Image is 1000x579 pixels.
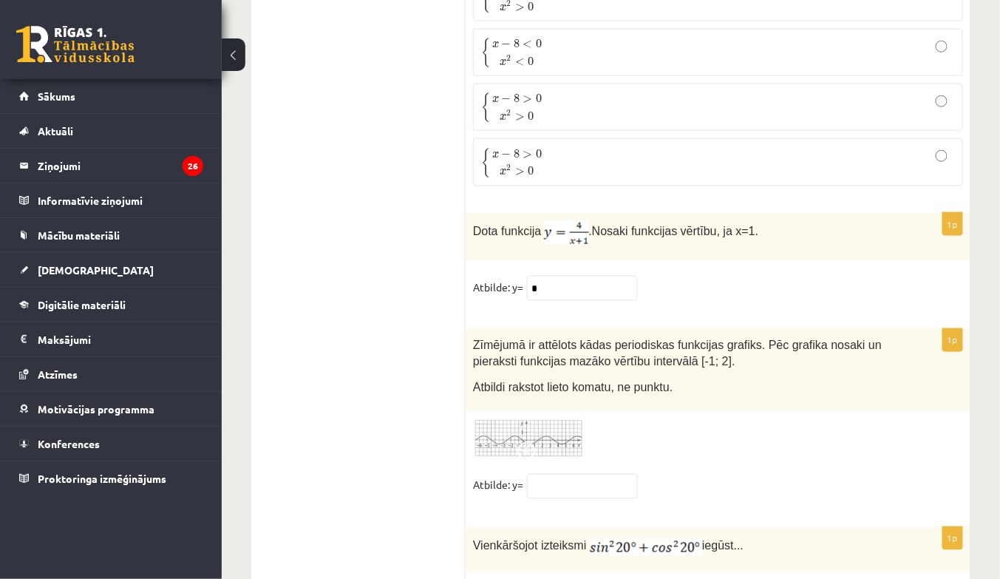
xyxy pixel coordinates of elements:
[38,322,203,356] legend: Maksājumi
[500,59,507,66] span: x
[589,225,592,237] span: .
[19,218,203,252] a: Mācību materiāli
[501,95,511,104] span: −
[536,149,542,158] span: 0
[590,539,702,556] img: GaZszqxwjqQAAAABJRU5ErkJggg==
[38,472,166,485] span: Proktoringa izmēģinājums
[19,183,203,217] a: Informatīvie ziņojumi
[473,474,523,496] p: Atbilde: y=
[500,169,507,175] span: x
[523,41,533,48] span: <
[38,124,73,138] span: Aktuāli
[481,92,490,122] span: {
[38,263,154,277] span: [DEMOGRAPHIC_DATA]
[19,114,203,148] a: Aktuāli
[473,540,587,552] span: Vienkāršojot izteiksmi
[500,114,507,121] span: x
[500,4,507,11] span: x
[19,461,203,495] a: Proktoringa izmēģinājums
[38,437,100,450] span: Konferences
[473,419,584,459] img: 1.png
[523,150,533,158] span: >
[38,89,75,103] span: Sākums
[473,382,673,394] span: Atbildi rakstot lieto komatu, ne punktu.
[492,96,499,103] span: x
[492,41,499,48] span: x
[515,58,525,66] span: <
[528,2,534,11] span: 0
[523,95,533,103] span: >
[515,113,525,121] span: >
[507,55,511,62] span: 2
[942,526,963,550] p: 1p
[536,94,542,103] span: 0
[19,79,203,113] a: Sākums
[544,220,589,245] img: AQu9O3Pfbz4EAAAAAElFTkSuQmCC
[16,26,135,63] a: Rīgas 1. Tālmācības vidusskola
[592,225,758,237] span: Nosaki funkcijas vērtību, ja x=1.
[38,183,203,217] legend: Informatīvie ziņojumi
[528,57,534,66] span: 0
[515,168,525,175] span: >
[38,298,126,311] span: Digitālie materiāli
[501,149,511,158] span: −
[38,402,154,416] span: Motivācijas programma
[19,253,203,287] a: [DEMOGRAPHIC_DATA]
[19,288,203,322] a: Digitālie materiāli
[942,328,963,352] p: 1p
[38,149,203,183] legend: Ziņojumi
[507,110,511,117] span: 2
[19,392,203,426] a: Motivācijas programma
[38,368,78,381] span: Atzīmes
[19,427,203,461] a: Konferences
[19,357,203,391] a: Atzīmes
[514,39,520,48] span: 8
[528,112,534,121] span: 0
[473,276,523,298] p: Atbilde: y=
[38,228,120,242] span: Mācību materiāli
[183,156,203,176] i: 26
[501,40,511,49] span: −
[515,4,525,11] span: >
[481,148,490,177] span: {
[492,151,499,158] span: x
[473,225,542,237] span: Dota funkcija
[19,149,203,183] a: Ziņojumi26
[536,39,542,48] span: 0
[473,339,882,369] span: Zīmējumā ir attēlots kādas periodiskas funkcijas grafiks. Pēc grafika nosaki un pieraksti funkcij...
[19,322,203,356] a: Maksājumi
[514,94,520,103] span: 8
[528,166,534,175] span: 0
[702,540,744,552] span: iegūst...
[481,38,490,67] span: {
[514,149,520,158] span: 8
[942,212,963,236] p: 1p
[507,165,511,172] span: 2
